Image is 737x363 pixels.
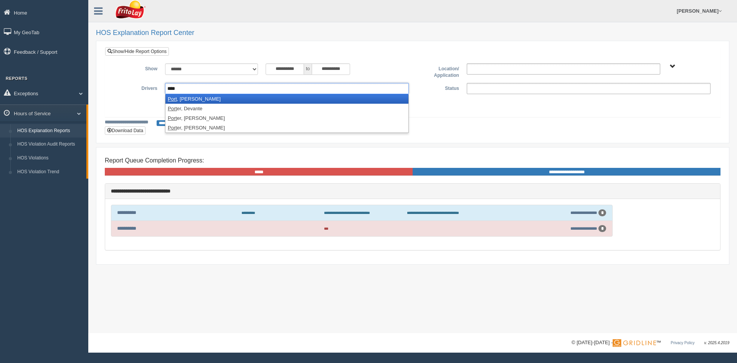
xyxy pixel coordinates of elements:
button: Download Data [105,126,145,135]
a: HOS Violations [14,151,86,165]
li: er, [PERSON_NAME] [165,123,408,133]
h2: HOS Explanation Report Center [96,29,729,37]
span: to [304,63,312,75]
li: , [PERSON_NAME] [165,94,408,104]
em: Port [168,96,177,102]
a: Show/Hide Report Options [105,47,169,56]
span: v. 2025.4.2019 [704,341,729,345]
label: Drivers [111,83,161,92]
li: er, [PERSON_NAME] [165,113,408,123]
a: Privacy Policy [671,341,694,345]
label: Status [413,83,463,92]
label: Location/ Application [413,63,463,79]
em: Port [168,106,177,111]
h4: Report Queue Completion Progress: [105,157,720,164]
a: HOS Violation Trend [14,165,86,179]
div: © [DATE]-[DATE] - ™ [572,339,729,347]
em: Port [168,115,177,121]
li: er, Devante [165,104,408,113]
label: Show [111,63,161,73]
img: Gridline [613,339,656,347]
a: HOS Violation Audit Reports [14,138,86,151]
em: Port [168,125,177,131]
a: HOS Explanation Reports [14,124,86,138]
